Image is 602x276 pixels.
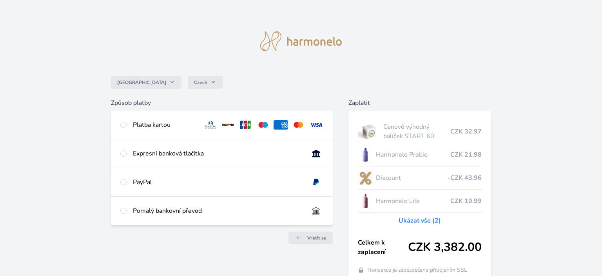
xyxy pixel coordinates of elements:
[309,206,323,216] img: bankTransfer_IBAN.svg
[194,79,207,86] span: Czech
[358,168,373,188] img: discount-lo.png
[288,232,333,244] a: Vrátit se
[133,177,303,187] div: PayPal
[450,127,482,136] span: CZK 32.97
[358,191,373,211] img: CLEAN_LIFE_se_stinem_x-lo.jpg
[133,206,303,216] div: Pomalý bankovní převod
[307,235,326,241] span: Vrátit se
[399,216,441,225] a: Ukázat vše (2)
[376,173,448,183] span: Discount
[448,173,482,183] span: -CZK 43.96
[221,120,236,130] img: discover.svg
[256,120,270,130] img: maestro.svg
[383,122,450,141] span: Cenově výhodný balíček START 60
[203,120,218,130] img: diners.svg
[358,145,373,165] img: CLEAN_PROBIO_se_stinem_x-lo.jpg
[133,120,197,130] div: Platba kartou
[291,120,306,130] img: mc.svg
[188,76,223,89] button: Czech
[450,150,482,159] span: CZK 21.98
[348,98,491,108] h6: Zaplatit
[117,79,166,86] span: [GEOGRAPHIC_DATA]
[309,120,323,130] img: visa.svg
[274,120,288,130] img: amex.svg
[260,31,342,51] img: logo.svg
[358,122,380,141] img: start.jpg
[238,120,253,130] img: jcb.svg
[376,150,450,159] span: Harmonelo Probio
[309,177,323,187] img: paypal.svg
[358,238,408,257] span: Celkem k zaplacení
[450,196,482,206] span: CZK 10.99
[111,98,333,108] h6: Způsob platby
[376,196,450,206] span: Harmonelo Life
[111,76,181,89] button: [GEOGRAPHIC_DATA]
[367,266,467,274] span: Transakce je zabezpečena připojením SSL
[133,149,303,158] div: Expresní banková tlačítka
[408,240,482,254] span: CZK 3,382.00
[309,149,323,158] img: onlineBanking_CZ.svg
